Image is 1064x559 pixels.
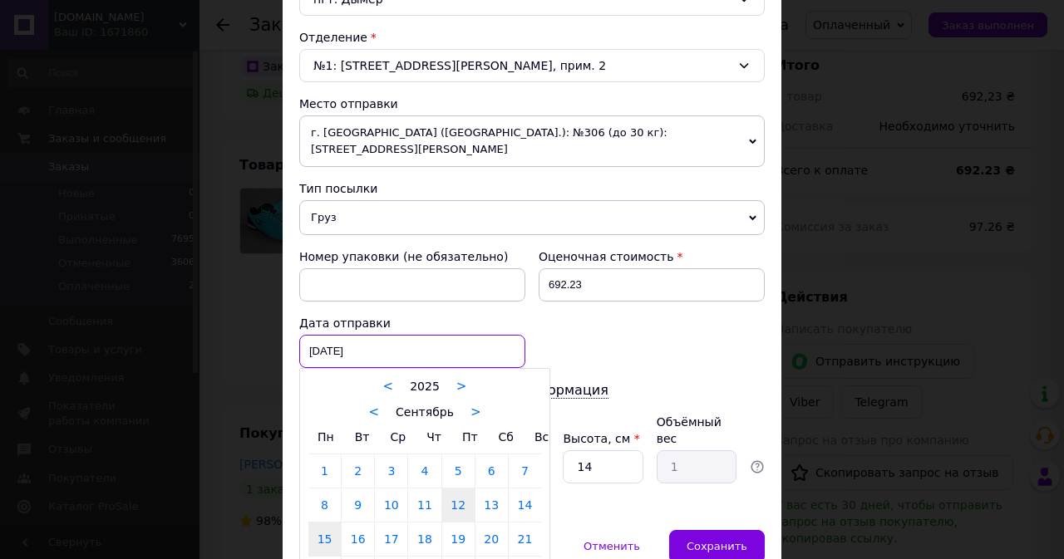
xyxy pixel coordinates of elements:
[308,454,341,488] a: 1
[308,488,341,522] a: 8
[408,488,441,522] a: 11
[390,430,406,444] span: Ср
[509,488,541,522] a: 14
[456,379,467,394] a: >
[342,488,374,522] a: 9
[442,488,475,522] a: 12
[375,522,407,556] a: 17
[308,522,341,556] a: 15
[687,540,747,552] span: Сохранить
[396,405,454,419] span: Сентябрь
[426,430,441,444] span: Чт
[499,430,514,444] span: Сб
[342,522,374,556] a: 16
[475,522,508,556] a: 20
[342,454,374,488] a: 2
[462,430,478,444] span: Пт
[509,454,541,488] a: 7
[375,488,407,522] a: 10
[509,522,541,556] a: 21
[584,540,640,552] span: Отменить
[442,522,475,556] a: 19
[408,454,441,488] a: 4
[318,430,334,444] span: Пн
[375,454,407,488] a: 3
[410,380,440,393] span: 2025
[368,405,379,419] a: <
[442,454,475,488] a: 5
[475,454,508,488] a: 6
[408,522,441,556] a: 18
[470,405,481,419] a: >
[383,379,394,394] a: <
[534,430,549,444] span: Вс
[355,430,370,444] span: Вт
[475,488,508,522] a: 13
